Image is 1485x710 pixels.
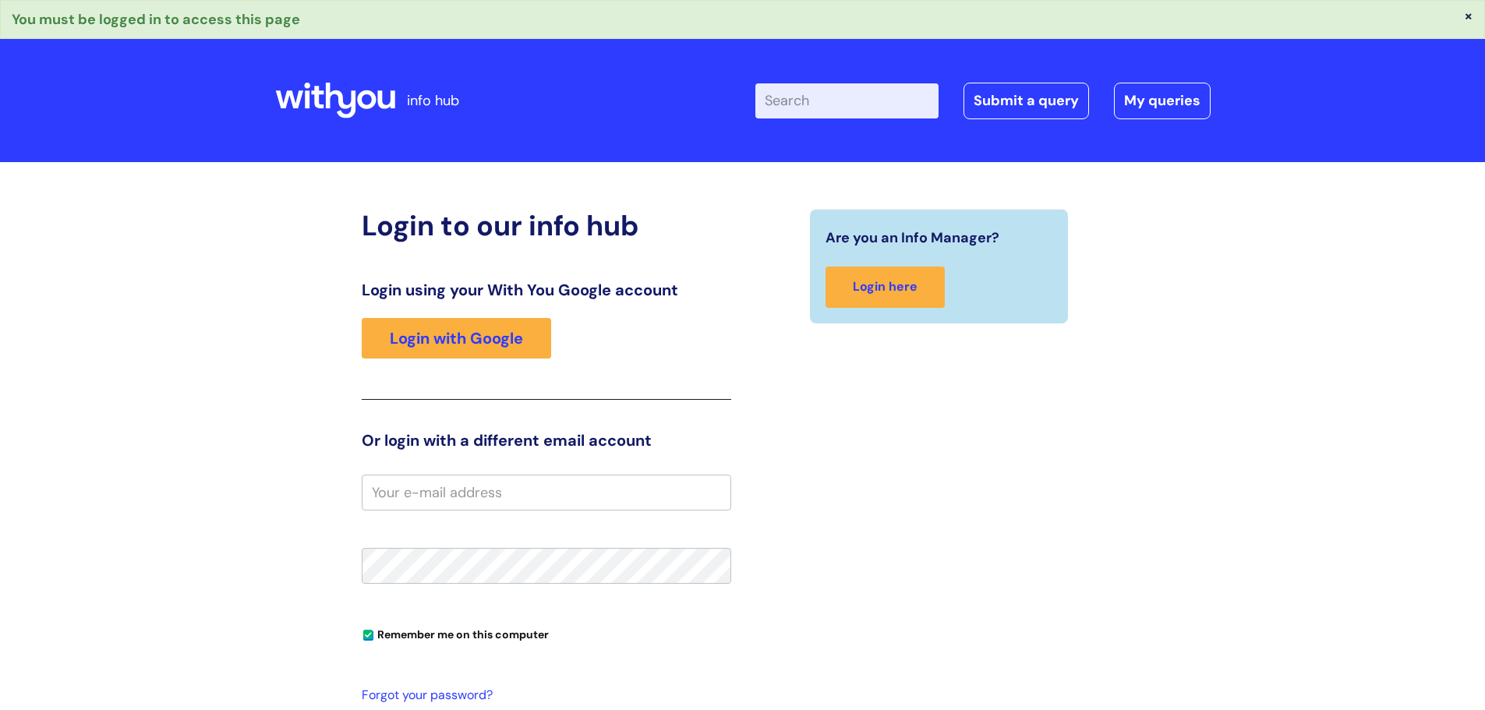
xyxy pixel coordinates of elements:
[362,431,731,450] h3: Or login with a different email account
[362,209,731,242] h2: Login to our info hub
[1114,83,1211,118] a: My queries
[362,475,731,510] input: Your e-mail address
[362,281,731,299] h3: Login using your With You Google account
[362,621,731,646] div: You can uncheck this option if you're logging in from a shared device
[363,631,373,641] input: Remember me on this computer
[963,83,1089,118] a: Submit a query
[755,83,939,118] input: Search
[1464,9,1473,23] button: ×
[826,225,999,250] span: Are you an Info Manager?
[362,318,551,359] a: Login with Google
[362,624,549,641] label: Remember me on this computer
[407,88,459,113] p: info hub
[362,684,723,707] a: Forgot your password?
[826,267,945,308] a: Login here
